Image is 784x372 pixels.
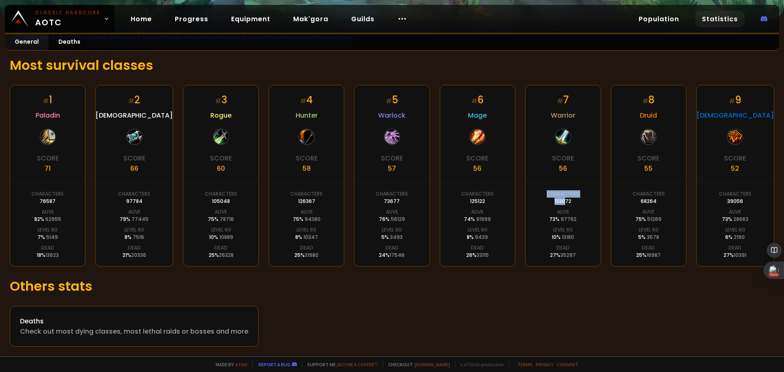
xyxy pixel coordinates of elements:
div: Alive [215,208,227,216]
div: 52 [731,163,739,174]
div: Alive [386,208,398,216]
small: # [215,96,221,106]
div: Level 60 [211,226,231,234]
div: 56 [473,163,481,174]
span: Support me, [302,361,378,368]
div: 7 % [38,234,58,241]
div: 21 % [122,252,146,259]
span: 3578 [647,234,659,241]
div: 75 % [635,216,661,223]
span: 16987 [646,252,661,258]
div: 126367 [298,198,315,205]
div: Characters [376,190,408,198]
div: Alive [729,208,741,216]
div: 82 % [34,216,61,223]
div: Score [637,153,659,163]
div: 75 % [293,216,321,223]
span: 62955 [45,216,61,223]
div: Alive [42,208,54,216]
div: Characters [547,190,579,198]
div: Deaths [20,316,248,326]
div: Characters [719,190,751,198]
span: 26328 [219,252,234,258]
div: 133072 [555,198,571,205]
span: 10889 [219,234,233,241]
span: 91999 [476,216,491,223]
a: Progress [168,11,215,27]
div: 76 % [379,216,405,223]
div: Dead [471,244,484,252]
div: 73 % [549,216,577,223]
div: 79 % [120,216,149,223]
span: 51269 [647,216,661,223]
div: Alive [128,208,140,216]
a: a fan [235,361,247,368]
span: Hunter [296,110,318,120]
div: Level 60 [725,226,745,234]
small: # [128,96,134,106]
a: Equipment [225,11,277,27]
div: Dead [728,244,742,252]
span: 35297 [560,252,576,258]
a: Consent [557,361,578,368]
div: 125122 [470,198,485,205]
div: 2 [128,93,140,107]
span: 10391 [734,252,746,258]
div: 25 % [294,252,318,259]
a: Buy me a coffee [338,361,378,368]
div: 24 % [379,252,405,259]
div: 71 [45,163,51,174]
span: 3493 [390,234,403,241]
div: Level 60 [382,226,402,234]
div: 58 [303,163,311,174]
div: Alive [557,208,569,216]
span: 10347 [303,234,318,241]
div: Level 60 [639,226,659,234]
div: 60 [217,163,225,174]
div: 8 % [467,234,488,241]
span: v. d752d5 - production [455,361,504,368]
a: General [5,34,49,50]
div: 56 [559,163,567,174]
div: 9 [729,93,741,107]
div: 39056 [727,198,743,205]
div: 8 [642,93,655,107]
span: 33115 [477,252,489,258]
a: Home [124,11,158,27]
div: Dead [41,244,54,252]
div: 8 % [295,234,318,241]
small: # [557,96,563,106]
small: # [729,96,735,106]
a: Report a bug [258,361,290,368]
div: 8 % [125,234,144,241]
span: 17546 [390,252,405,258]
div: 10 % [209,234,233,241]
div: 3 [215,93,227,107]
a: Deaths [49,34,90,50]
div: 105048 [212,198,230,205]
span: 5149 [46,234,58,241]
span: 20336 [131,252,146,258]
a: Statistics [695,11,744,27]
div: 73 % [722,216,748,223]
div: 74 % [464,216,491,223]
h1: Most survival classes [10,56,774,75]
div: 76587 [40,198,56,205]
span: 7516 [133,234,144,241]
div: 57 [388,163,396,174]
div: 55 [644,163,653,174]
div: Check out most dying classes, most lethal raids or bosses and more [20,326,248,336]
div: Dead [557,244,570,252]
div: Level 60 [296,226,316,234]
small: # [642,96,648,106]
div: 25 % [636,252,661,259]
span: 31980 [305,252,318,258]
div: Characters [290,190,323,198]
a: Population [632,11,686,27]
div: Level 60 [553,226,573,234]
h1: Others stats [10,276,774,296]
span: 77445 [131,216,149,223]
div: 27 % [724,252,746,259]
a: Guilds [345,11,381,27]
div: 1 [43,93,52,107]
